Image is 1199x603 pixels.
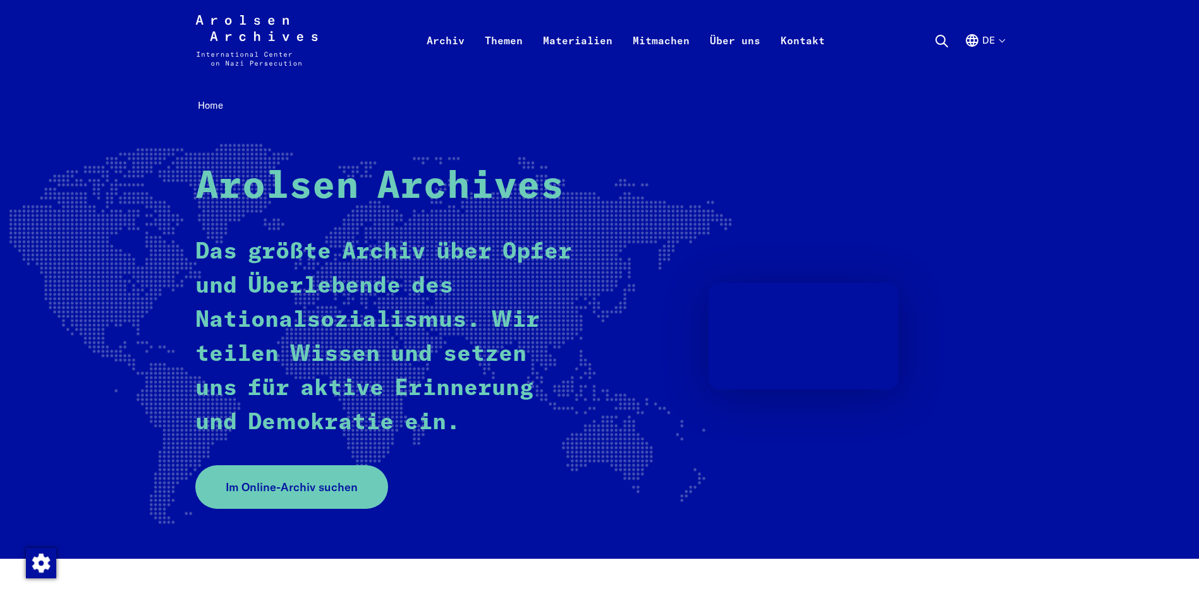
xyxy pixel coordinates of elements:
a: Themen [475,30,533,81]
a: Über uns [700,30,770,81]
a: Im Online-Archiv suchen [195,465,388,509]
img: Zustimmung ändern [26,548,56,578]
button: Deutsch, Sprachauswahl [965,33,1004,78]
a: Archiv [417,30,475,81]
span: Home [198,99,223,111]
a: Kontakt [770,30,835,81]
a: Mitmachen [623,30,700,81]
span: Im Online-Archiv suchen [226,478,358,496]
a: Materialien [533,30,623,81]
p: Das größte Archiv über Opfer und Überlebende des Nationalsozialismus. Wir teilen Wissen und setze... [195,235,578,440]
strong: Arolsen Archives [195,168,564,206]
nav: Breadcrumb [195,96,1004,116]
nav: Primär [417,15,835,66]
div: Zustimmung ändern [25,547,56,578]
